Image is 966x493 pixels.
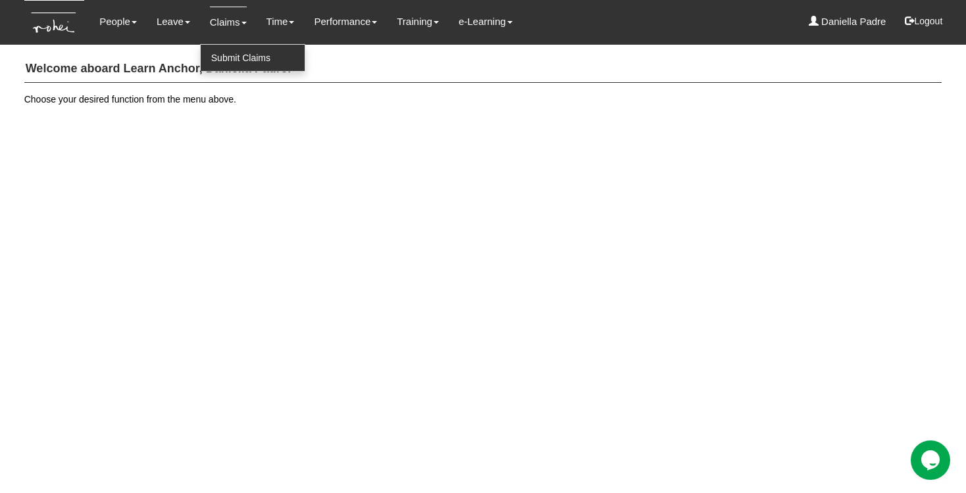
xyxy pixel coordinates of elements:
h4: Welcome aboard Learn Anchor, Daniella Padre! [24,56,942,83]
a: People [99,7,137,37]
button: Logout [896,5,952,37]
iframe: chat widget [911,440,953,480]
a: Performance [314,7,377,37]
a: Submit Claims [201,45,305,71]
a: e-Learning [459,7,513,37]
a: Claims [210,7,247,37]
a: Leave [157,7,190,37]
a: Training [397,7,439,37]
p: Choose your desired function from the menu above. [24,93,942,106]
a: Daniella Padre [809,7,886,37]
a: Time [267,7,295,37]
img: KTs7HI1dOZG7tu7pUkOpGGQAiEQAiEQAj0IhBB1wtXDg6BEAiBEAiBEAiB4RGIoBtemSRFIRACIRACIRACIdCLQARdL1w5OAR... [24,1,84,45]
